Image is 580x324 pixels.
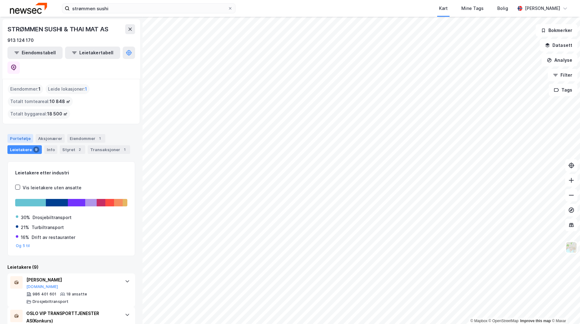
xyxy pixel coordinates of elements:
[7,47,63,59] button: Eiendomstabell
[549,294,580,324] div: Kontrollprogram for chat
[542,54,578,66] button: Analyse
[97,135,103,142] div: 1
[26,284,58,289] button: [DOMAIN_NAME]
[7,263,135,271] div: Leietakere (9)
[549,84,578,96] button: Tags
[65,47,120,59] button: Leietakertabell
[50,98,70,105] span: 10 848 ㎡
[470,319,487,323] a: Mapbox
[21,234,29,241] div: 16%
[88,145,130,154] div: Transaksjoner
[520,319,551,323] a: Improve this map
[540,39,578,52] button: Datasett
[70,4,228,13] input: Søk på adresse, matrikkel, gårdeiere, leietakere eller personer
[26,276,119,284] div: [PERSON_NAME]
[8,84,43,94] div: Eiendommer :
[60,145,85,154] div: Styret
[10,3,47,14] img: newsec-logo.f6e21ccffca1b3a03d2d.png
[536,24,578,37] button: Bokmerker
[497,5,508,12] div: Bolig
[7,37,34,44] div: 913 124 170
[46,84,90,94] div: Leide lokasjoner :
[8,109,70,119] div: Totalt byggareal :
[121,146,128,153] div: 1
[33,299,69,304] div: Drosjebiltransport
[7,145,42,154] div: Leietakere
[33,214,72,221] div: Drosjebiltransport
[66,292,87,297] div: 18 ansatte
[21,224,29,231] div: 21%
[77,146,83,153] div: 2
[461,5,484,12] div: Mine Tags
[33,292,56,297] div: 986 401 601
[85,85,87,93] span: 1
[21,214,30,221] div: 30%
[489,319,519,323] a: OpenStreetMap
[549,294,580,324] iframe: Chat Widget
[7,24,109,34] div: STRØMMEN SUSHI & THAI MAT AS
[32,224,64,231] div: Turbiltransport
[565,241,577,253] img: Z
[44,145,57,154] div: Info
[47,110,68,118] span: 18 500 ㎡
[439,5,448,12] div: Kart
[36,134,65,143] div: Aksjonærer
[67,134,105,143] div: Eiendommer
[525,5,560,12] div: [PERSON_NAME]
[38,85,41,93] span: 1
[23,184,81,191] div: Vis leietakere uten ansatte
[7,134,33,143] div: Portefølje
[15,169,127,177] div: Leietakere etter industri
[548,69,578,81] button: Filter
[33,146,39,153] div: 9
[32,234,75,241] div: Drift av restauranter
[8,97,73,106] div: Totalt tomteareal :
[16,243,30,248] button: Og 5 til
